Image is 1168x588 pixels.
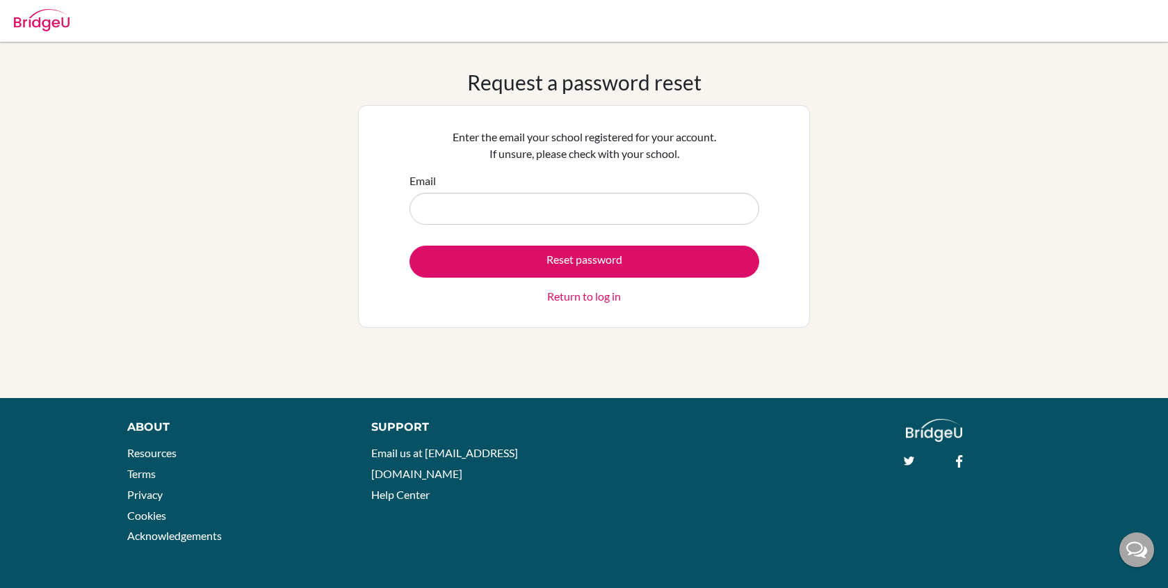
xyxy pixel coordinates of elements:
a: Resources [127,446,177,459]
a: Acknowledgements [127,529,222,542]
h1: Request a password reset [467,70,701,95]
a: Email us at [EMAIL_ADDRESS][DOMAIN_NAME] [371,446,518,480]
img: Bridge-U [14,9,70,31]
img: logo_white@2x-f4f0deed5e89b7ecb1c2cc34c3e3d731f90f0f143d5ea2071677605dd97b5244.png [906,419,962,442]
p: Enter the email your school registered for your account. If unsure, please check with your school. [409,129,759,162]
div: About [127,419,340,436]
a: Return to log in [547,288,621,305]
a: Help Center [371,488,430,501]
div: Support [371,419,569,436]
a: Terms [127,467,156,480]
a: Cookies [127,509,166,522]
button: Reset password [409,246,759,278]
a: Privacy [127,488,163,501]
label: Email [409,173,436,189]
